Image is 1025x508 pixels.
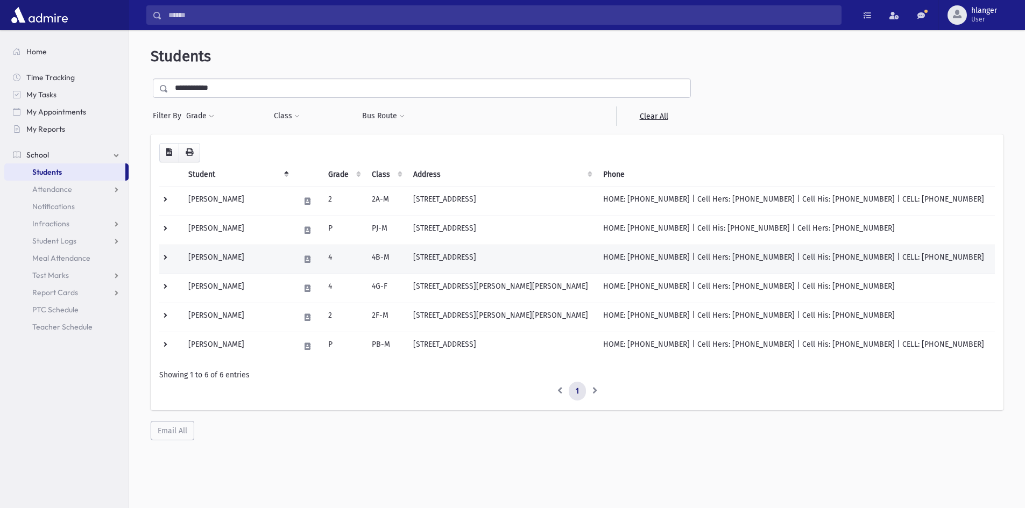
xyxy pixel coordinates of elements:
[616,106,691,126] a: Clear All
[322,274,365,303] td: 4
[365,303,407,332] td: 2F-M
[159,143,179,162] button: CSV
[159,369,995,381] div: Showing 1 to 6 of 6 entries
[4,249,129,267] a: Meal Attendance
[182,245,293,274] td: [PERSON_NAME]
[322,303,365,332] td: 2
[26,107,86,117] span: My Appointments
[597,162,995,187] th: Phone
[407,216,597,245] td: [STREET_ADDRESS]
[182,274,293,303] td: [PERSON_NAME]
[407,245,597,274] td: [STREET_ADDRESS]
[322,162,365,187] th: Grade: activate to sort column ascending
[151,421,194,440] button: Email All
[4,301,129,318] a: PTC Schedule
[32,288,78,297] span: Report Cards
[182,162,293,187] th: Student: activate to sort column descending
[365,274,407,303] td: 4G-F
[162,5,841,25] input: Search
[153,110,186,121] span: Filter By
[273,106,300,126] button: Class
[407,187,597,216] td: [STREET_ADDRESS]
[4,163,125,181] a: Students
[26,124,65,134] span: My Reports
[32,202,75,211] span: Notifications
[186,106,215,126] button: Grade
[4,198,129,215] a: Notifications
[32,219,69,228] span: Infractions
[179,143,200,162] button: Print
[32,184,72,194] span: Attendance
[182,216,293,245] td: [PERSON_NAME]
[4,120,129,138] a: My Reports
[32,167,62,177] span: Students
[362,106,405,126] button: Bus Route
[407,332,597,361] td: [STREET_ADDRESS]
[26,90,56,99] span: My Tasks
[597,187,995,216] td: HOME: [PHONE_NUMBER] | Cell Hers: [PHONE_NUMBER] | Cell His: [PHONE_NUMBER] | CELL: [PHONE_NUMBER]
[365,245,407,274] td: 4B-M
[26,150,49,160] span: School
[182,187,293,216] td: [PERSON_NAME]
[32,305,79,314] span: PTC Schedule
[182,303,293,332] td: [PERSON_NAME]
[365,216,407,245] td: PJ-M
[322,332,365,361] td: P
[4,146,129,163] a: School
[151,47,211,65] span: Students
[971,6,997,15] span: hlanger
[32,253,90,263] span: Meal Attendance
[407,303,597,332] td: [STREET_ADDRESS][PERSON_NAME][PERSON_NAME]
[4,86,129,103] a: My Tasks
[365,332,407,361] td: PB-M
[4,43,129,60] a: Home
[597,332,995,361] td: HOME: [PHONE_NUMBER] | Cell Hers: [PHONE_NUMBER] | Cell His: [PHONE_NUMBER] | CELL: [PHONE_NUMBER]
[4,69,129,86] a: Time Tracking
[569,382,586,401] a: 1
[4,232,129,249] a: Student Logs
[365,187,407,216] td: 2A-M
[4,103,129,120] a: My Appointments
[365,162,407,187] th: Class: activate to sort column ascending
[32,270,69,280] span: Test Marks
[597,245,995,274] td: HOME: [PHONE_NUMBER] | Cell Hers: [PHONE_NUMBER] | Cell His: [PHONE_NUMBER] | CELL: [PHONE_NUMBER]
[407,274,597,303] td: [STREET_ADDRESS][PERSON_NAME][PERSON_NAME]
[4,267,129,284] a: Test Marks
[32,236,76,246] span: Student Logs
[4,318,129,335] a: Teacher Schedule
[26,73,75,82] span: Time Tracking
[4,215,129,232] a: Infractions
[597,303,995,332] td: HOME: [PHONE_NUMBER] | Cell Hers: [PHONE_NUMBER] | Cell His: [PHONE_NUMBER]
[32,322,93,332] span: Teacher Schedule
[407,162,597,187] th: Address: activate to sort column ascending
[4,181,129,198] a: Attendance
[597,274,995,303] td: HOME: [PHONE_NUMBER] | Cell Hers: [PHONE_NUMBER] | Cell His: [PHONE_NUMBER]
[971,15,997,24] span: User
[9,4,70,26] img: AdmirePro
[4,284,129,301] a: Report Cards
[322,187,365,216] td: 2
[182,332,293,361] td: [PERSON_NAME]
[322,245,365,274] td: 4
[597,216,995,245] td: HOME: [PHONE_NUMBER] | Cell His: [PHONE_NUMBER] | Cell Hers: [PHONE_NUMBER]
[26,47,47,56] span: Home
[322,216,365,245] td: P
